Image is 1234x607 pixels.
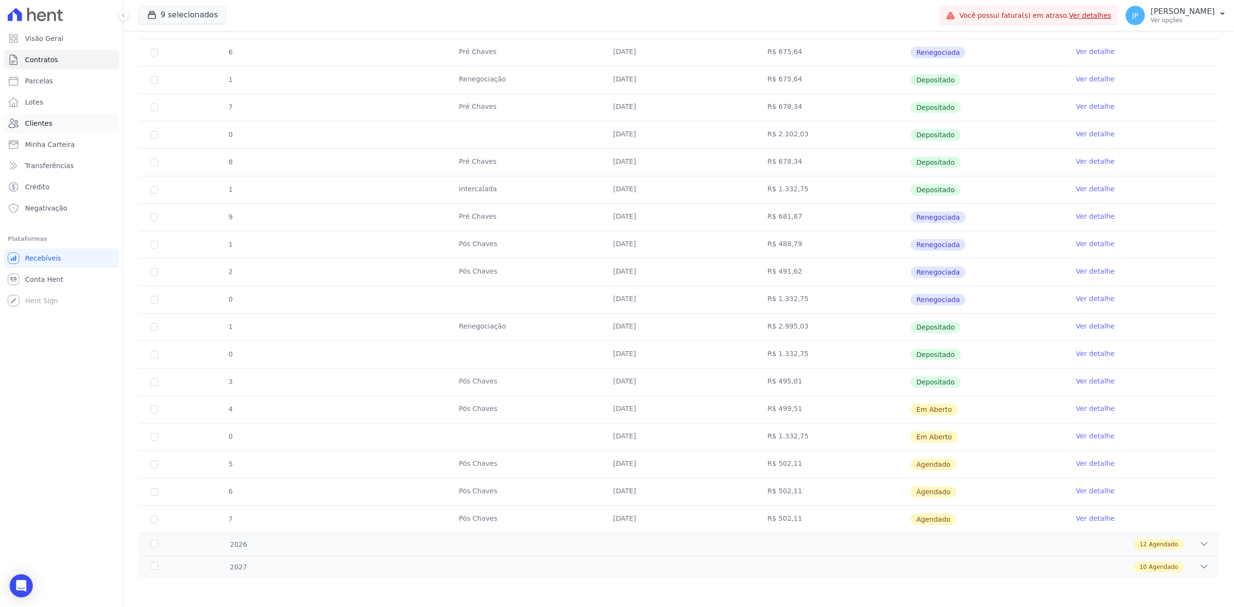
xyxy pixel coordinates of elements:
[1076,266,1114,276] a: Ver detalhe
[25,34,64,43] span: Visão Geral
[447,204,602,231] td: Pré Chaves
[139,6,226,24] button: 9 selecionados
[1076,211,1114,221] a: Ver detalhe
[447,231,602,258] td: Pós Chaves
[756,94,910,121] td: R$ 678,34
[1076,349,1114,358] a: Ver detalhe
[1118,2,1234,29] button: JP [PERSON_NAME] Ver opções
[25,253,61,263] span: Recebíveis
[447,506,602,533] td: Pós Chaves
[25,161,74,171] span: Transferências
[1076,157,1114,166] a: Ver detalhe
[1140,540,1147,549] span: 12
[602,369,756,396] td: [DATE]
[1076,74,1114,84] a: Ver detalhe
[447,176,602,203] td: Intercalada
[959,11,1111,21] span: Você possui fatura(s) em atraso.
[229,540,247,550] span: 2026
[447,314,602,341] td: Renegociação
[756,314,910,341] td: R$ 2.995,03
[25,203,67,213] span: Negativação
[1076,459,1114,468] a: Ver detalhe
[228,131,233,138] span: 0
[602,204,756,231] td: [DATE]
[911,349,961,360] span: Depositado
[911,102,961,113] span: Depositado
[228,76,233,83] span: 1
[228,460,233,468] span: 5
[150,433,158,441] input: default
[25,55,58,65] span: Contratos
[602,176,756,203] td: [DATE]
[1076,129,1114,139] a: Ver detalhe
[1076,376,1114,386] a: Ver detalhe
[756,286,910,313] td: R$ 1.332,75
[447,94,602,121] td: Pré Chaves
[150,241,158,249] input: Só é possível selecionar pagamentos em aberto
[756,506,910,533] td: R$ 502,11
[447,369,602,396] td: Pós Chaves
[25,140,75,149] span: Minha Carteira
[447,259,602,286] td: Pós Chaves
[1132,12,1139,19] span: JP
[25,182,50,192] span: Crédito
[228,103,233,111] span: 7
[756,341,910,368] td: R$ 1.332,75
[150,104,158,111] input: Só é possível selecionar pagamentos em aberto
[228,515,233,523] span: 7
[911,514,956,525] span: Agendado
[228,488,233,495] span: 6
[602,66,756,93] td: [DATE]
[911,239,966,251] span: Renegociada
[150,131,158,139] input: Só é possível selecionar pagamentos em aberto
[602,94,756,121] td: [DATE]
[602,314,756,341] td: [DATE]
[228,48,233,56] span: 6
[447,66,602,93] td: Renegociação
[911,431,958,443] span: Em Aberto
[228,378,233,385] span: 3
[150,461,158,468] input: default
[602,396,756,423] td: [DATE]
[756,396,910,423] td: R$ 499,51
[150,351,158,358] input: Só é possível selecionar pagamentos em aberto
[756,231,910,258] td: R$ 488,79
[8,233,115,245] div: Plataformas
[4,50,119,69] a: Contratos
[4,92,119,112] a: Lotes
[447,39,602,66] td: Pré Chaves
[756,451,910,478] td: R$ 502,11
[25,119,52,128] span: Clientes
[1076,514,1114,523] a: Ver detalhe
[150,76,158,84] input: Só é possível selecionar pagamentos em aberto
[756,478,910,505] td: R$ 502,11
[602,451,756,478] td: [DATE]
[1151,7,1215,16] p: [PERSON_NAME]
[228,213,233,221] span: 9
[602,149,756,176] td: [DATE]
[756,369,910,396] td: R$ 495,01
[4,71,119,91] a: Parcelas
[229,562,247,572] span: 2027
[911,74,961,86] span: Depositado
[602,341,756,368] td: [DATE]
[150,296,158,303] input: Só é possível selecionar pagamentos em aberto
[756,39,910,66] td: R$ 675,64
[4,156,119,175] a: Transferências
[602,506,756,533] td: [DATE]
[4,198,119,218] a: Negativação
[150,378,158,386] input: Só é possível selecionar pagamentos em aberto
[1076,294,1114,303] a: Ver detalhe
[756,149,910,176] td: R$ 678,34
[1076,404,1114,413] a: Ver detalhe
[150,268,158,276] input: Só é possível selecionar pagamentos em aberto
[602,231,756,258] td: [DATE]
[150,49,158,56] input: Só é possível selecionar pagamentos em aberto
[150,323,158,331] input: Só é possível selecionar pagamentos em aberto
[911,157,961,168] span: Depositado
[1076,239,1114,249] a: Ver detalhe
[447,149,602,176] td: Pré Chaves
[756,121,910,148] td: R$ 2.102,03
[756,176,910,203] td: R$ 1.332,75
[228,350,233,358] span: 0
